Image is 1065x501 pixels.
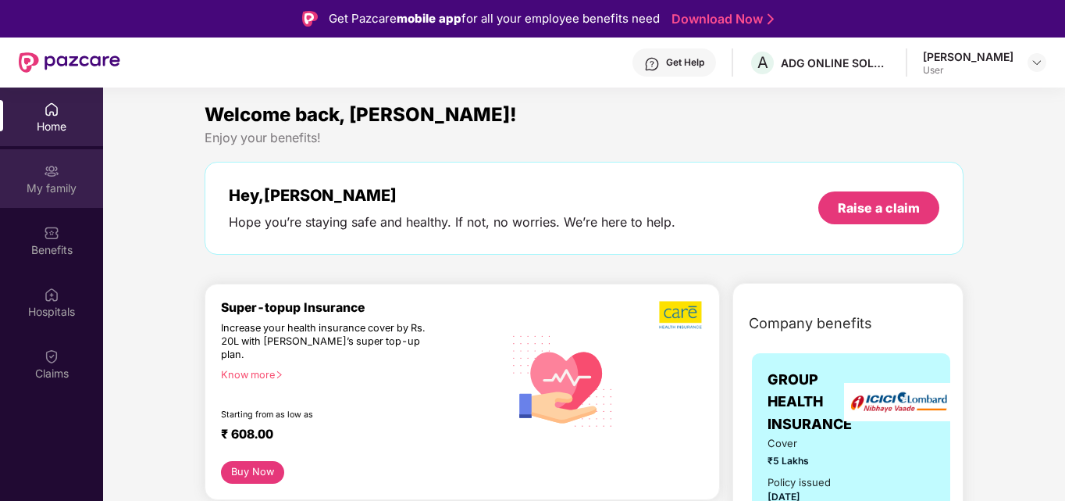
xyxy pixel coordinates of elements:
[221,461,284,484] button: Buy Now
[44,349,59,364] img: svg+xml;base64,PHN2ZyBpZD0iQ2xhaW0iIHhtbG5zPSJodHRwOi8vd3d3LnczLm9yZy8yMDAwL3N2ZyIgd2lkdGg9IjIwIi...
[671,11,769,27] a: Download Now
[503,319,624,442] img: svg+xml;base64,PHN2ZyB4bWxucz0iaHR0cDovL3d3dy53My5vcmcvMjAwMC9zdmciIHhtbG5zOnhsaW5rPSJodHRwOi8vd3...
[768,453,841,468] span: ₹5 Lakhs
[44,287,59,302] img: svg+xml;base64,PHN2ZyBpZD0iSG9zcGl0YWxzIiB4bWxucz0iaHR0cDovL3d3dy53My5vcmcvMjAwMC9zdmciIHdpZHRoPS...
[768,369,852,435] span: GROUP HEALTH INSURANCE
[923,49,1013,64] div: [PERSON_NAME]
[749,313,872,335] span: Company benefits
[205,130,963,146] div: Enjoy your benefits!
[221,410,436,420] div: Starting from as low as
[229,186,675,205] div: Hey, [PERSON_NAME]
[275,370,283,379] span: right
[757,53,768,72] span: A
[329,9,660,28] div: Get Pazcare for all your employee benefits need
[19,52,120,73] img: New Pazcare Logo
[666,56,704,69] div: Get Help
[781,55,890,70] div: ADG ONLINE SOLUTIONS PRIVATE LIMITED
[768,11,774,27] img: Stroke
[659,300,703,330] img: b5dec4f62d2307b9de63beb79f102df3.png
[923,64,1013,77] div: User
[205,103,517,126] span: Welcome back, [PERSON_NAME]!
[229,214,675,231] div: Hope you’re staying safe and healthy. If not, no worries. We’re here to help.
[44,163,59,179] img: svg+xml;base64,PHN2ZyB3aWR0aD0iMjAiIGhlaWdodD0iMjAiIHZpZXdCb3g9IjAgMCAyMCAyMCIgZmlsbD0ibm9uZSIgeG...
[397,11,461,26] strong: mobile app
[221,322,435,362] div: Increase your health insurance cover by Rs. 20L with [PERSON_NAME]’s super top-up plan.
[44,225,59,241] img: svg+xml;base64,PHN2ZyBpZD0iQmVuZWZpdHMiIHhtbG5zPSJodHRwOi8vd3d3LnczLm9yZy8yMDAwL3N2ZyIgd2lkdGg9Ij...
[302,11,318,27] img: Logo
[768,474,831,491] div: Policy issued
[221,300,503,315] div: Super-topup Insurance
[768,435,841,452] span: Cover
[221,427,487,446] div: ₹ 608.00
[221,369,493,380] div: Know more
[1031,56,1043,69] img: svg+xml;base64,PHN2ZyBpZD0iRHJvcGRvd24tMzJ4MzIiIHhtbG5zPSJodHRwOi8vd3d3LnczLm9yZy8yMDAwL3N2ZyIgd2...
[844,383,953,421] img: insurerLogo
[44,102,59,117] img: svg+xml;base64,PHN2ZyBpZD0iSG9tZSIgeG1sbnM9Imh0dHA6Ly93d3cudzMub3JnLzIwMDAvc3ZnIiB3aWR0aD0iMjAiIG...
[644,56,660,72] img: svg+xml;base64,PHN2ZyBpZD0iSGVscC0zMngzMiIgeG1sbnM9Imh0dHA6Ly93d3cudzMub3JnLzIwMDAvc3ZnIiB3aWR0aD...
[838,199,920,217] div: Raise a claim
